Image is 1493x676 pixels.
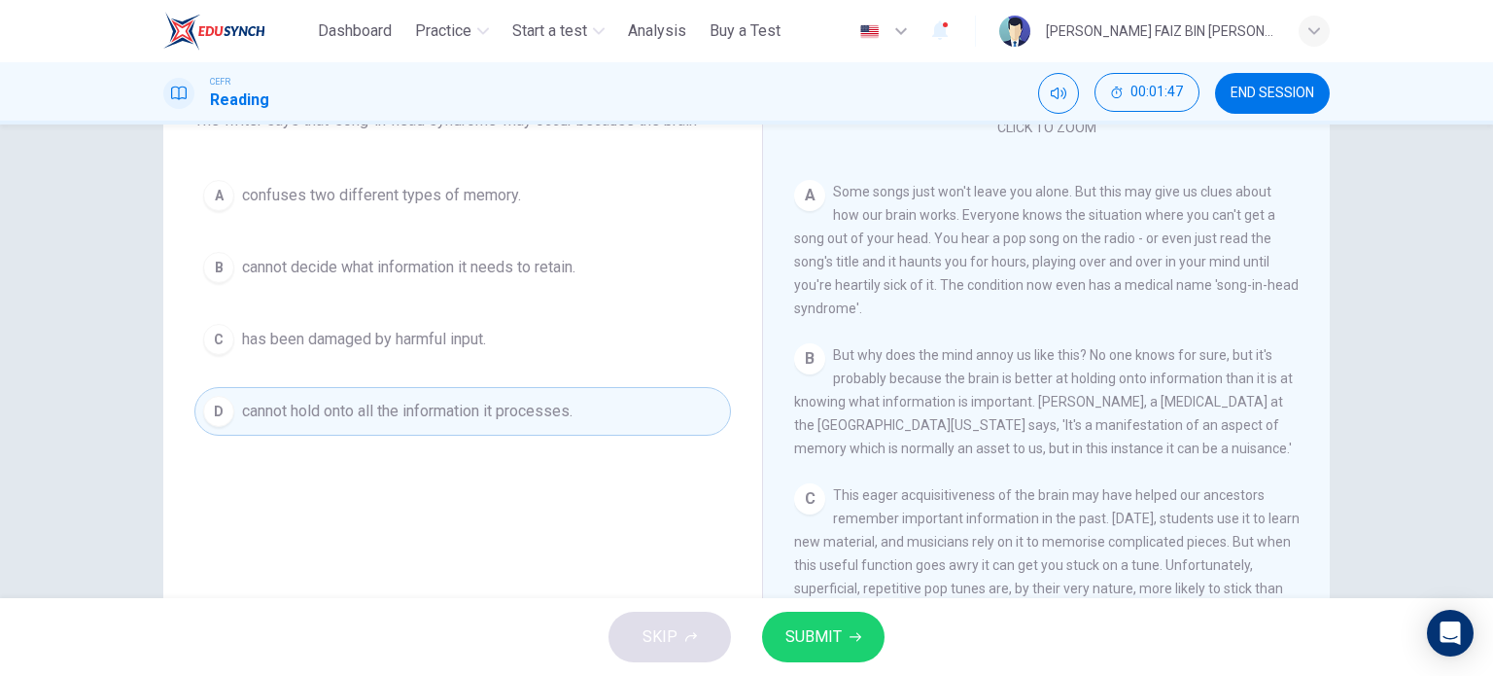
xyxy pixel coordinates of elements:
[210,89,269,112] h1: Reading
[1231,86,1314,101] span: END SESSION
[210,75,230,89] span: CEFR
[702,14,788,49] button: Buy a Test
[242,400,573,423] span: cannot hold onto all the information it processes.
[194,171,731,220] button: Aconfuses two different types of memory.
[785,623,842,651] span: SUBMIT
[1038,73,1079,114] div: Mute
[512,19,587,43] span: Start a test
[203,396,234,427] div: D
[794,483,825,515] div: C
[1427,610,1474,657] div: Open Intercom Messenger
[242,328,486,351] span: has been damaged by harmful input.
[628,19,686,43] span: Analysis
[163,12,310,51] a: ELTC logo
[794,184,1299,316] span: Some songs just won't leave you alone. But this may give us clues about how our brain works. Ever...
[203,252,234,283] div: B
[242,256,575,279] span: cannot decide what information it needs to retain.
[1215,73,1330,114] button: END SESSION
[415,19,471,43] span: Practice
[794,180,825,211] div: A
[407,14,497,49] button: Practice
[1094,73,1199,112] button: 00:01:47
[1094,73,1199,114] div: Hide
[504,14,612,49] button: Start a test
[194,315,731,364] button: Chas been damaged by harmful input.
[999,16,1030,47] img: Profile picture
[1046,19,1275,43] div: [PERSON_NAME] FAIZ BIN [PERSON_NAME]
[794,343,825,374] div: B
[762,612,885,662] button: SUBMIT
[194,387,731,436] button: Dcannot hold onto all the information it processes.
[620,14,694,49] button: Analysis
[242,184,521,207] span: confuses two different types of memory.
[857,24,882,39] img: en
[318,19,392,43] span: Dashboard
[194,243,731,292] button: Bcannot decide what information it needs to retain.
[310,14,399,49] button: Dashboard
[794,347,1293,456] span: But why does the mind annoy us like this? No one knows for sure, but it's probably because the br...
[203,180,234,211] div: A
[710,19,781,43] span: Buy a Test
[203,324,234,355] div: C
[1130,85,1183,100] span: 00:01:47
[794,487,1300,620] span: This eager acquisitiveness of the brain may have helped our ancestors remember important informat...
[163,12,265,51] img: ELTC logo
